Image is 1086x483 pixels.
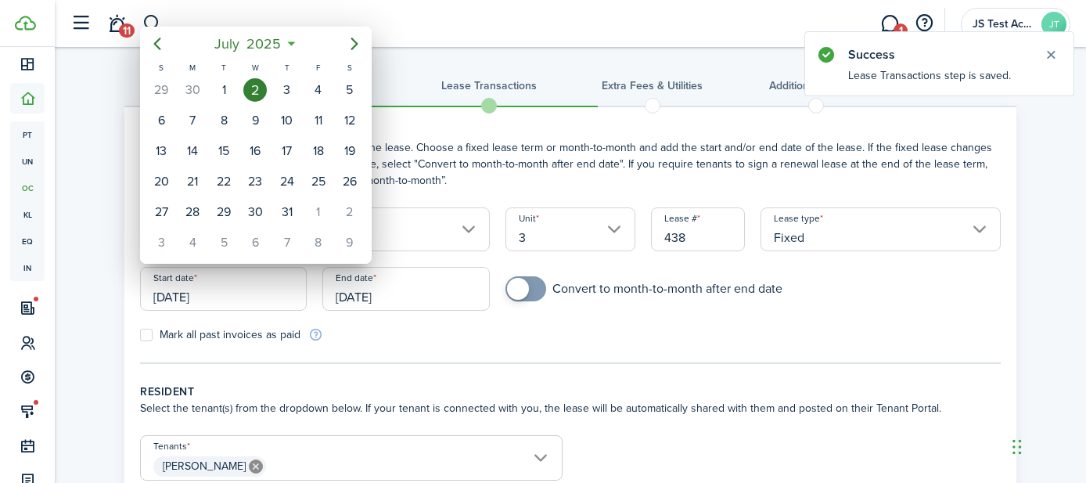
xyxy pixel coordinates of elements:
[275,231,299,254] div: Thursday, August 7, 2025
[243,231,267,254] div: Wednesday, August 6, 2025
[181,231,204,254] div: Monday, August 4, 2025
[212,200,236,224] div: Tuesday, July 29, 2025
[275,200,299,224] div: Thursday, July 31, 2025
[243,30,285,58] span: 2025
[307,78,330,102] div: Friday, July 4, 2025
[146,61,177,74] div: S
[149,109,173,132] div: Sunday, July 6, 2025
[307,231,330,254] div: Friday, August 8, 2025
[212,231,236,254] div: Tuesday, August 5, 2025
[338,78,361,102] div: Saturday, July 5, 2025
[307,109,330,132] div: Friday, July 11, 2025
[307,200,330,224] div: Friday, August 1, 2025
[181,139,204,163] div: Monday, July 14, 2025
[149,231,173,254] div: Sunday, August 3, 2025
[338,139,361,163] div: Saturday, July 19, 2025
[334,61,365,74] div: S
[181,200,204,224] div: Monday, July 28, 2025
[212,139,236,163] div: Tuesday, July 15, 2025
[275,139,299,163] div: Thursday, July 17, 2025
[271,61,303,74] div: T
[303,61,334,74] div: F
[243,109,267,132] div: Wednesday, July 9, 2025
[243,139,267,163] div: Wednesday, July 16, 2025
[338,231,361,254] div: Saturday, August 9, 2025
[181,109,204,132] div: Monday, July 7, 2025
[177,61,208,74] div: M
[338,200,361,224] div: Saturday, August 2, 2025
[275,78,299,102] div: Thursday, July 3, 2025
[212,109,236,132] div: Tuesday, July 8, 2025
[243,200,267,224] div: Wednesday, July 30, 2025
[307,139,330,163] div: Friday, July 18, 2025
[181,78,204,102] div: Monday, June 30, 2025
[338,109,361,132] div: Saturday, July 12, 2025
[205,30,291,58] mbsc-button: July2025
[181,170,204,193] div: Monday, July 21, 2025
[243,78,267,102] div: Wednesday, July 2, 2025
[239,61,271,74] div: W
[149,200,173,224] div: Sunday, July 27, 2025
[211,30,243,58] span: July
[339,28,370,59] mbsc-button: Next page
[338,170,361,193] div: Saturday, July 26, 2025
[212,170,236,193] div: Tuesday, July 22, 2025
[212,78,236,102] div: Tuesday, July 1, 2025
[142,28,173,59] mbsc-button: Previous page
[275,170,299,193] div: Thursday, July 24, 2025
[307,170,330,193] div: Friday, July 25, 2025
[149,139,173,163] div: Sunday, July 13, 2025
[149,78,173,102] div: Sunday, June 29, 2025
[208,61,239,74] div: T
[275,109,299,132] div: Thursday, July 10, 2025
[149,170,173,193] div: Sunday, July 20, 2025
[243,170,267,193] div: Wednesday, July 23, 2025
